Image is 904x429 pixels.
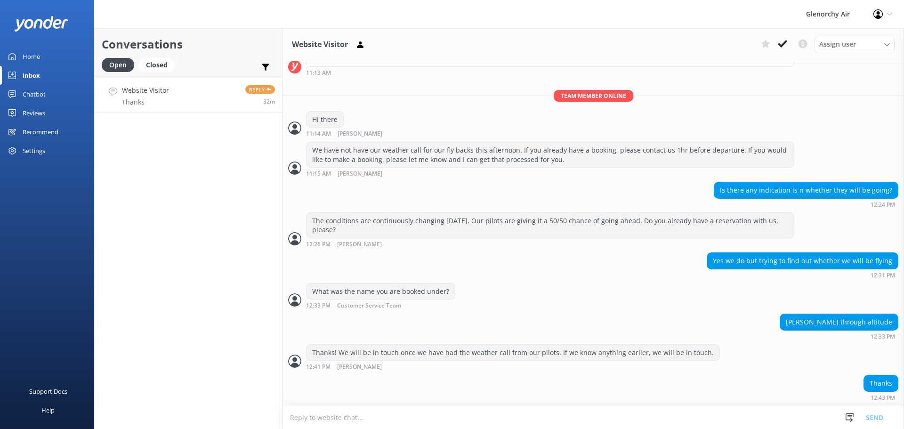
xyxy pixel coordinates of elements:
strong: 12:33 PM [871,334,895,340]
strong: 12:31 PM [871,273,895,278]
div: Chatbot [23,85,46,104]
span: Reply [245,85,275,94]
div: Oct 05 2025 12:31pm (UTC +13:00) Pacific/Auckland [707,272,898,278]
strong: 12:33 PM [306,303,331,309]
div: Is there any indication is n whether they will be going? [714,182,898,198]
div: Support Docs [29,382,67,401]
p: Thanks [122,98,169,106]
strong: 12:26 PM [306,242,331,248]
div: Yes we do but trying to find out whether we will be flying [707,253,898,269]
div: Oct 05 2025 11:13am (UTC +13:00) Pacific/Auckland [306,69,794,76]
div: Oct 05 2025 12:26pm (UTC +13:00) Pacific/Auckland [306,241,794,248]
span: [PERSON_NAME] [337,242,382,248]
strong: 12:43 PM [871,395,895,401]
a: Closed [139,59,179,70]
div: Recommend [23,122,58,141]
span: Customer Service Team [337,303,401,309]
div: What was the name you are booked under? [307,283,455,299]
div: Thanks [864,375,898,391]
a: Website VisitorThanksReply32m [95,78,282,113]
div: Closed [139,58,175,72]
div: Oct 05 2025 11:14am (UTC +13:00) Pacific/Auckland [306,130,413,137]
span: Team member online [554,90,633,102]
h3: Website Visitor [292,39,348,51]
span: [PERSON_NAME] [337,364,382,370]
div: The conditions are continuously changing [DATE]. Our pilots are giving it a 50/50 chance of going... [307,213,794,238]
div: [PERSON_NAME] through altitude [780,314,898,330]
span: [PERSON_NAME] [338,171,382,177]
div: Oct 05 2025 12:41pm (UTC +13:00) Pacific/Auckland [306,363,720,370]
span: Oct 05 2025 12:43pm (UTC +13:00) Pacific/Auckland [263,97,275,105]
h2: Conversations [102,35,275,53]
h4: Website Visitor [122,85,169,96]
div: Oct 05 2025 12:24pm (UTC +13:00) Pacific/Auckland [714,201,898,208]
div: We have not have our weather call for our fly backs this afternoon. If you already have a booking... [307,142,794,167]
div: Settings [23,141,45,160]
strong: 11:13 AM [306,70,331,76]
div: Oct 05 2025 12:33pm (UTC +13:00) Pacific/Auckland [306,302,455,309]
strong: 11:14 AM [306,131,331,137]
div: Inbox [23,66,40,85]
strong: 12:41 PM [306,364,331,370]
div: Open [102,58,134,72]
div: Home [23,47,40,66]
div: Assign User [815,37,895,52]
span: [PERSON_NAME] [338,131,382,137]
div: Thanks! We will be in touch once we have had the weather call from our pilots. If we know anythin... [307,345,719,361]
a: Open [102,59,139,70]
img: yonder-white-logo.png [14,16,68,32]
div: Reviews [23,104,45,122]
div: Oct 05 2025 12:33pm (UTC +13:00) Pacific/Auckland [780,333,898,340]
span: Assign user [819,39,856,49]
strong: 12:24 PM [871,202,895,208]
div: Help [41,401,55,420]
div: Hi there [307,112,343,128]
div: Oct 05 2025 12:43pm (UTC +13:00) Pacific/Auckland [864,394,898,401]
div: Oct 05 2025 11:15am (UTC +13:00) Pacific/Auckland [306,170,794,177]
strong: 11:15 AM [306,171,331,177]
